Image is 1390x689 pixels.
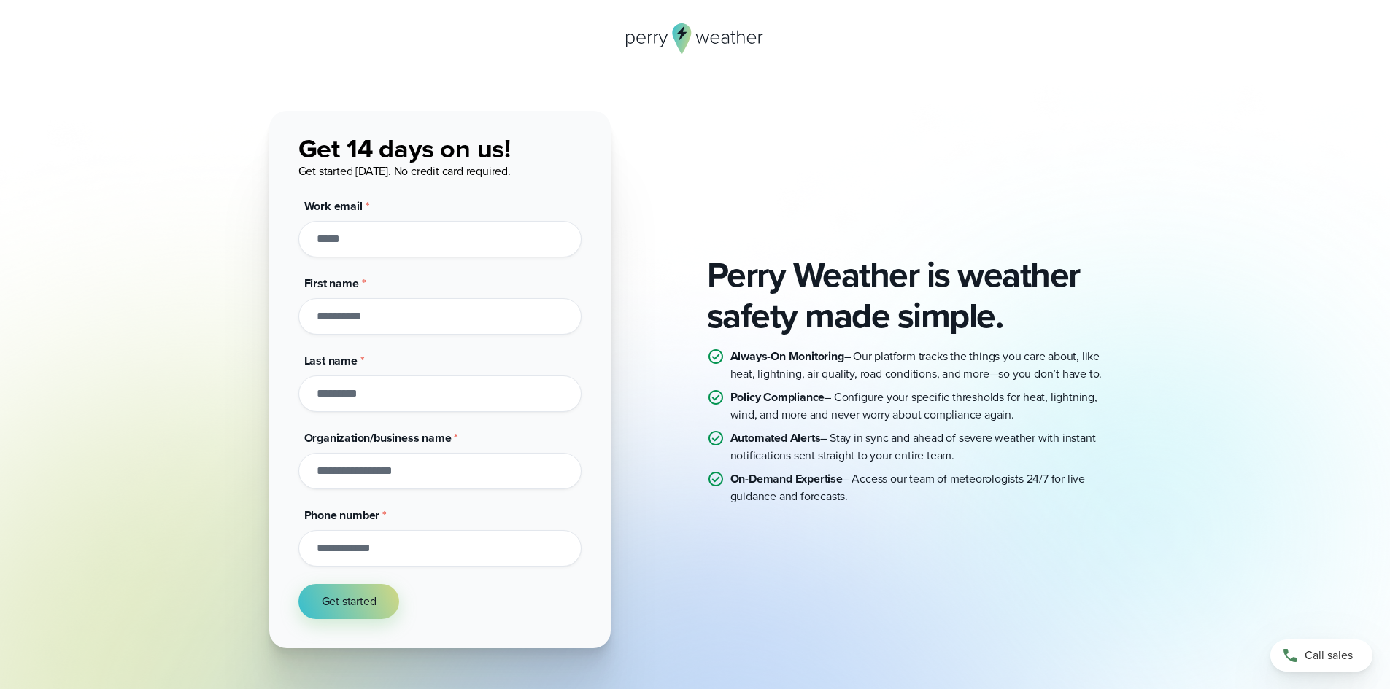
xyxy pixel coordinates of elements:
a: Call sales [1270,639,1372,672]
span: Get started [322,593,377,610]
button: Get started [298,584,400,619]
span: Phone number [304,507,380,523]
span: Get started [DATE]. No credit card required. [298,163,511,179]
span: Last name [304,352,358,369]
span: First name [304,275,359,292]
strong: Policy Compliance [730,389,825,405]
strong: Automated Alerts [730,429,821,446]
span: Work email [304,198,363,214]
strong: On-Demand Expertise [730,470,843,487]
span: Get 14 days on us! [298,129,511,168]
h1: Perry Weather is weather safety made simple. [707,254,1121,336]
span: Organization/business name [304,429,452,446]
p: – Our platform tracks the things you care about, like heat, lightning, air quality, road conditio... [730,348,1121,383]
span: Call sales [1305,647,1353,664]
strong: Always-On Monitoring [730,348,844,365]
p: – Configure your specific thresholds for heat, lightning, wind, and more and never worry about co... [730,389,1121,424]
p: – Stay in sync and ahead of severe weather with instant notifications sent straight to your entir... [730,429,1121,464]
p: – Access our team of meteorologists 24/7 for live guidance and forecasts. [730,470,1121,505]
